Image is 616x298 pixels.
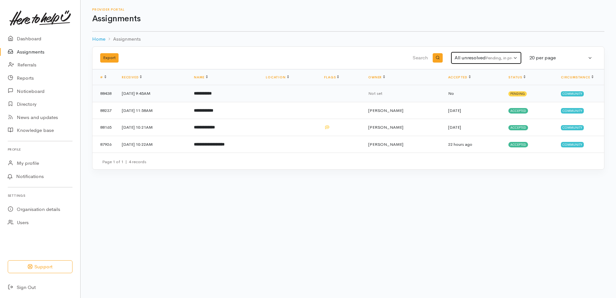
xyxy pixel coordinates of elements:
[117,102,189,119] td: [DATE] 11:58AM
[508,142,528,147] span: Accepted
[368,124,403,130] span: [PERSON_NAME]
[100,53,119,63] button: Export
[448,108,461,113] time: [DATE]
[561,91,584,96] span: Community
[92,119,117,136] td: 88165
[117,136,189,153] td: [DATE] 10:22AM
[100,75,106,79] a: #
[448,91,454,96] span: No
[125,159,127,164] span: |
[8,191,72,200] h6: Settings
[92,136,117,153] td: 87926
[368,142,403,147] span: [PERSON_NAME]
[275,50,429,66] input: Search
[448,124,461,130] time: [DATE]
[561,125,584,130] span: Community
[266,75,289,79] a: Location
[448,142,472,147] time: 22 hours ago
[92,32,604,47] nav: breadcrumb
[324,75,339,79] a: Flags
[486,55,544,61] small: Pending, in progress or on hold
[561,108,584,113] span: Community
[368,91,382,96] span: Not set
[92,35,105,43] a: Home
[117,85,189,102] td: [DATE] 9:45AM
[529,54,587,62] div: 20 per page
[122,75,142,79] a: Received
[508,108,528,113] span: Accepted
[194,75,207,79] a: Name
[92,8,604,11] h6: Provider Portal
[117,119,189,136] td: [DATE] 10:21AM
[368,108,403,113] span: [PERSON_NAME]
[561,75,593,79] a: Circumstance
[8,260,72,273] button: Support
[561,142,584,147] span: Community
[8,145,72,154] h6: Profile
[92,85,117,102] td: 88438
[105,35,141,43] li: Assignments
[508,91,527,96] span: Pending
[508,125,528,130] span: Accepted
[92,14,604,24] h1: Assignments
[451,52,522,64] button: All unresolved Pending, in progress or on hold
[92,102,117,119] td: 88237
[368,75,385,79] a: Owner
[508,75,525,79] a: Status
[525,52,596,64] button: 20 per page
[448,75,471,79] a: Accepted
[102,159,146,164] small: Page 1 of 1 4 records
[455,54,512,62] div: All unresolved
